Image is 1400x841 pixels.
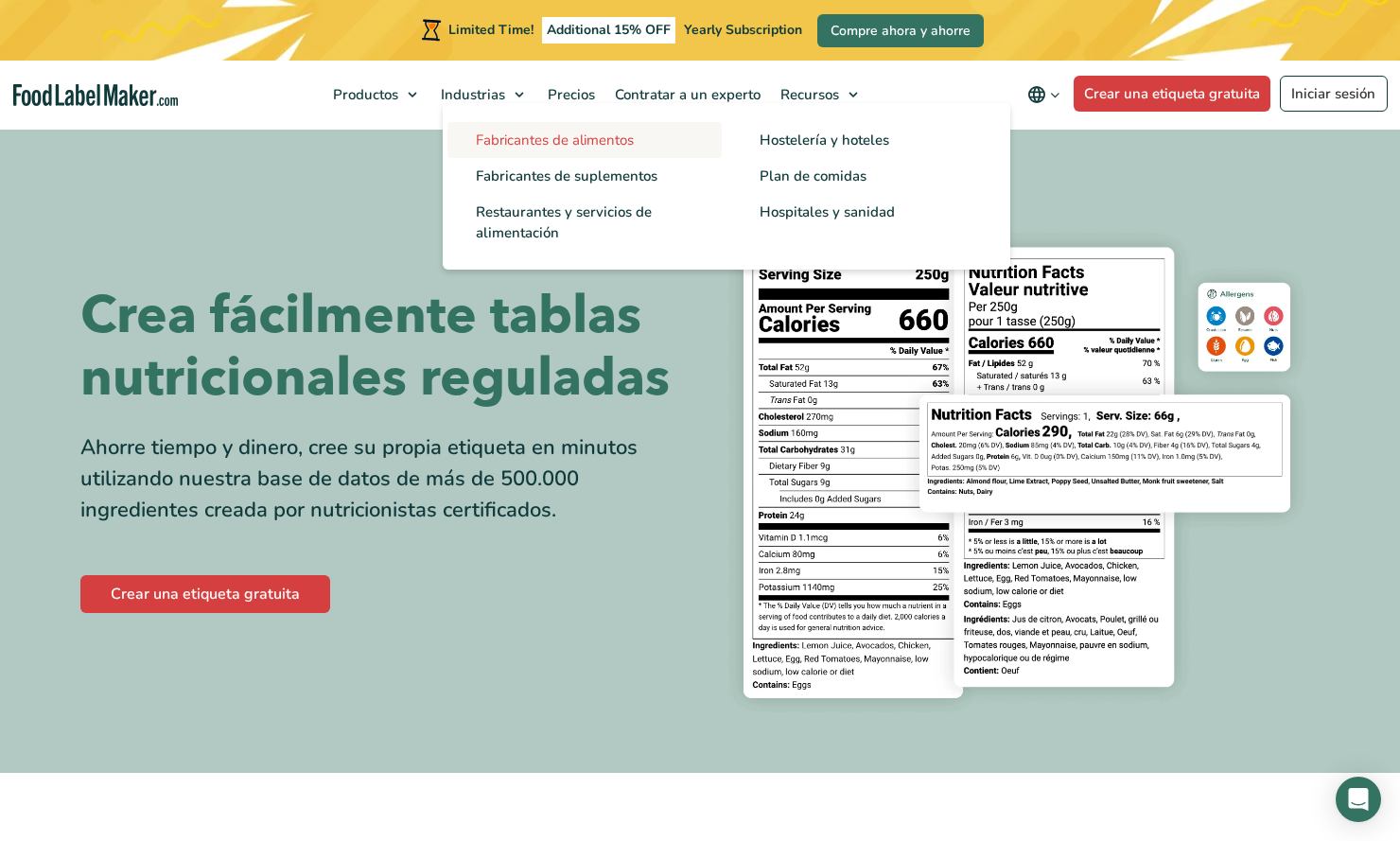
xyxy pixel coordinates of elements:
span: Industrias [435,85,507,104]
span: Yearly Subscription [684,21,802,39]
a: Contratar a un experto [605,61,766,129]
span: Plan de comidas [760,166,866,185]
span: Restaurantes y servicios de alimentación [476,202,652,242]
h1: Crea fácilmente tablas nutricionales reguladas [80,285,686,410]
a: Fabricantes de alimentos [447,122,722,158]
div: Open Intercom Messenger [1336,777,1381,822]
span: Contratar a un experto [609,85,762,104]
span: Productos [327,85,400,104]
a: Crear una etiqueta gratuita [80,575,330,613]
span: Hospitales y sanidad [760,202,895,221]
span: Hostelería y hoteles [760,131,889,149]
a: Plan de comidas [731,158,1006,194]
a: Hospitales y sanidad [731,194,1006,230]
span: Precios [542,85,597,104]
span: Limited Time! [448,21,534,39]
a: Crear una etiqueta gratuita [1074,76,1271,112]
a: Productos [324,61,427,129]
a: Iniciar sesión [1280,76,1388,112]
button: Change language [1014,76,1074,114]
div: Ahorre tiempo y dinero, cree su propia etiqueta en minutos utilizando nuestra base de datos de má... [80,432,686,526]
a: Food Label Maker homepage [13,84,179,106]
a: Fabricantes de suplementos [447,158,722,194]
span: Additional 15% OFF [542,17,675,44]
a: Recursos [771,61,867,129]
span: Recursos [775,85,841,104]
a: Restaurantes y servicios de alimentación [447,194,722,251]
a: Precios [538,61,601,129]
span: Fabricantes de alimentos [476,131,634,149]
a: Compre ahora y ahorre [817,14,984,47]
a: Industrias [431,61,534,129]
a: Hostelería y hoteles [731,122,1006,158]
span: Fabricantes de suplementos [476,166,657,185]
